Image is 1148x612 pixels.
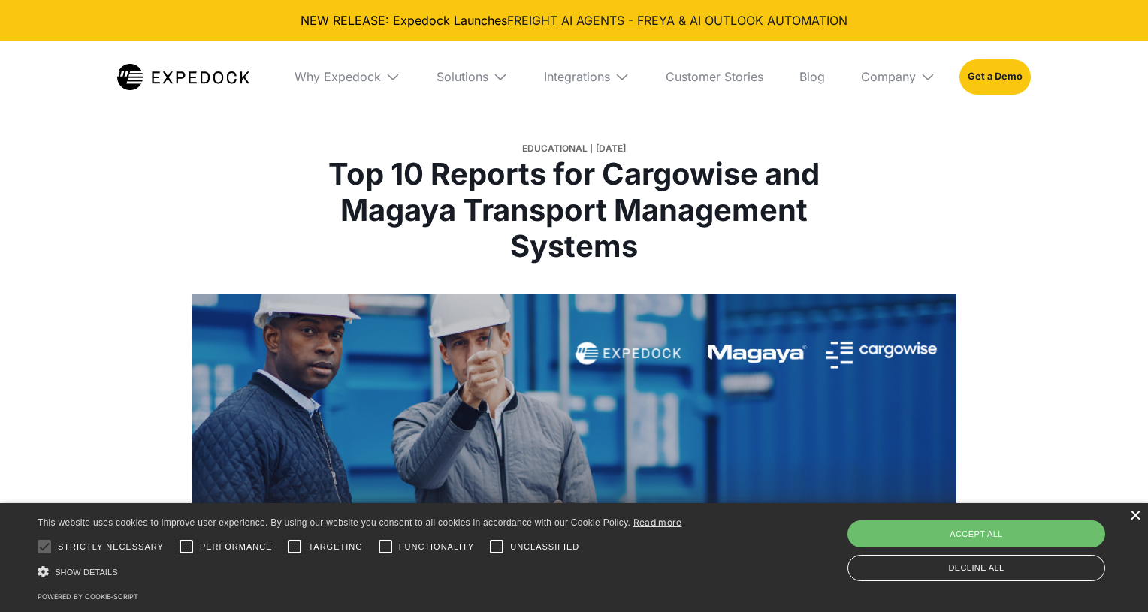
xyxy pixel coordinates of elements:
[847,520,1105,547] div: Accept all
[847,555,1105,581] div: Decline all
[654,41,775,113] a: Customer Stories
[38,517,630,528] span: This website uses cookies to improve user experience. By using our website you consent to all coo...
[532,41,642,113] div: Integrations
[295,69,381,84] div: Why Expedock
[308,541,362,553] span: Targeting
[522,141,588,156] div: Educational
[295,156,853,264] h1: Top 10 Reports for Cargowise and Magaya Transport Management Systems
[849,41,947,113] div: Company
[399,541,474,553] span: Functionality
[12,12,1136,29] div: NEW RELEASE: Expedock Launches
[200,541,273,553] span: Performance
[437,69,488,84] div: Solutions
[787,41,837,113] a: Blog
[507,13,847,28] a: FREIGHT AI AGENTS - FREYA & AI OUTLOOK AUTOMATION
[424,41,520,113] div: Solutions
[1073,540,1148,612] iframe: Chat Widget
[633,517,682,528] a: Read more
[55,568,118,577] span: Show details
[544,69,610,84] div: Integrations
[38,564,682,580] div: Show details
[510,541,579,553] span: Unclassified
[861,69,916,84] div: Company
[1129,511,1140,522] div: Close
[596,141,626,156] div: [DATE]
[38,592,138,601] a: Powered by cookie-script
[959,59,1031,94] a: Get a Demo
[282,41,412,113] div: Why Expedock
[58,541,164,553] span: Strictly necessary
